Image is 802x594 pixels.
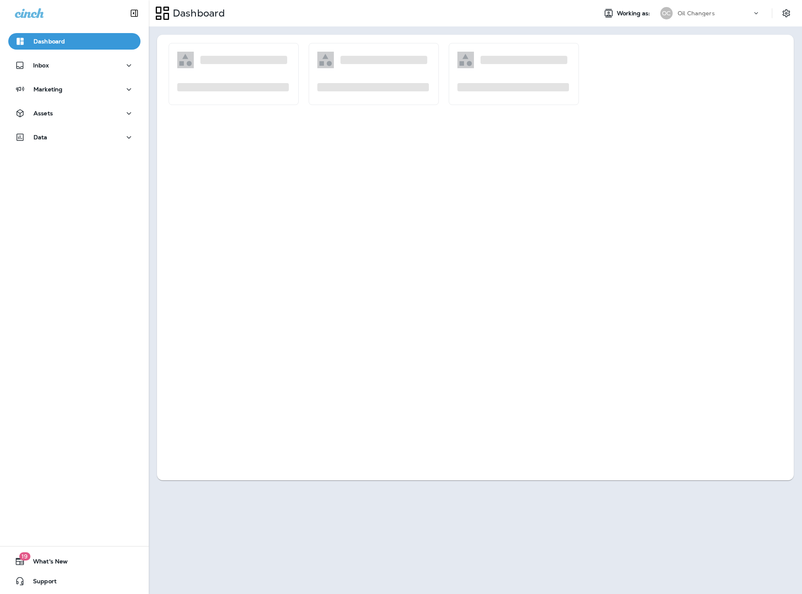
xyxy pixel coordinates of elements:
p: Inbox [33,62,49,69]
button: Support [8,573,140,589]
button: Settings [779,6,794,21]
span: Working as: [617,10,652,17]
p: Oil Changers [678,10,715,17]
button: Data [8,129,140,146]
div: OC [660,7,673,19]
button: Inbox [8,57,140,74]
button: Collapse Sidebar [123,5,146,21]
span: 19 [19,552,30,561]
p: Assets [33,110,53,117]
button: 19What's New [8,553,140,570]
p: Dashboard [33,38,65,45]
button: Dashboard [8,33,140,50]
button: Marketing [8,81,140,98]
p: Marketing [33,86,62,93]
span: Support [25,578,57,588]
button: Assets [8,105,140,122]
p: Data [33,134,48,141]
p: Dashboard [169,7,225,19]
span: What's New [25,558,68,568]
